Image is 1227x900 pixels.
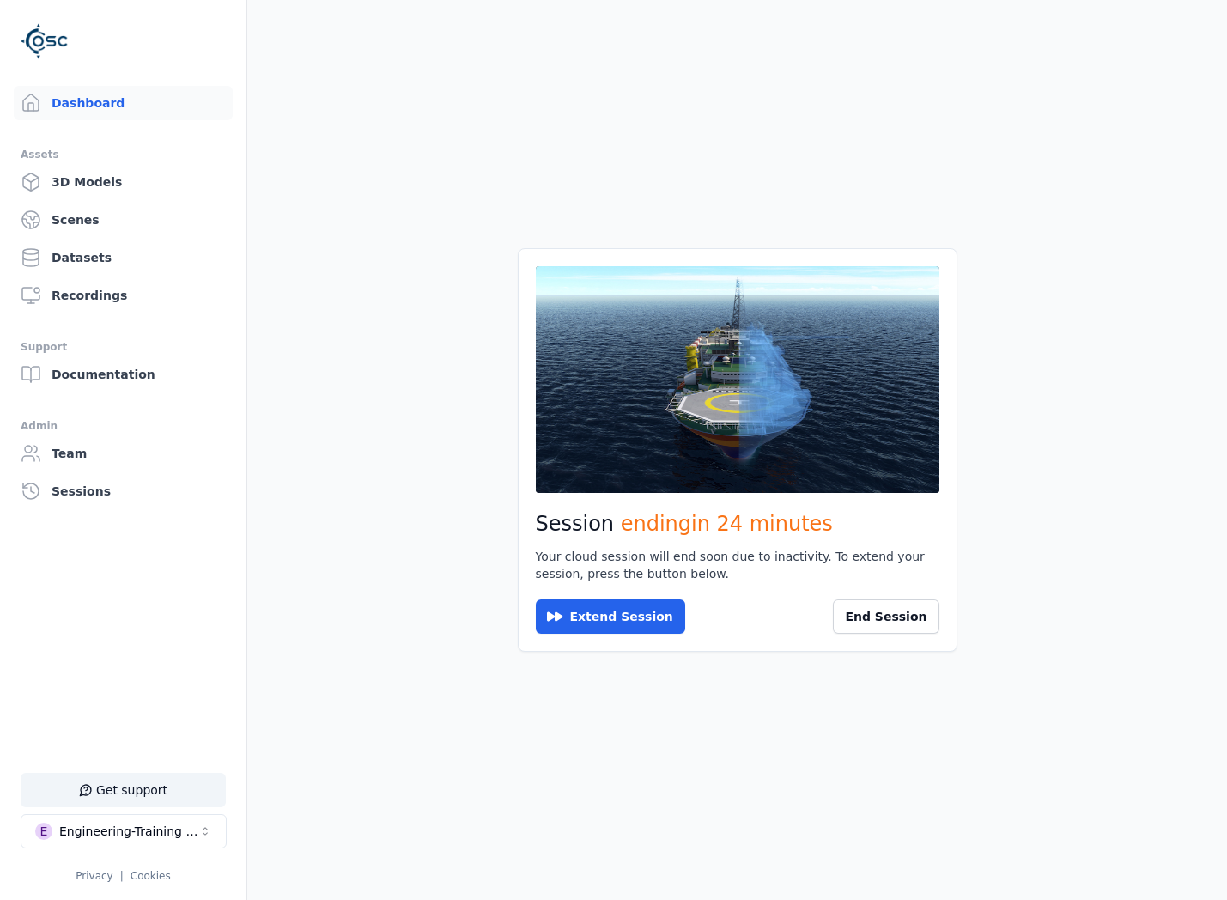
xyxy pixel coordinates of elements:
[21,144,226,165] div: Assets
[35,823,52,840] div: E
[536,548,939,582] div: Your cloud session will end soon due to inactivity. To extend your session, press the button below.
[14,436,233,471] a: Team
[621,512,833,536] span: ending in 24 minutes
[21,814,227,848] button: Select a workspace
[536,510,939,538] h2: Session
[14,474,233,508] a: Sessions
[536,599,685,634] button: Extend Session
[76,870,112,882] a: Privacy
[14,278,233,313] a: Recordings
[21,337,226,357] div: Support
[14,203,233,237] a: Scenes
[833,599,938,634] button: End Session
[21,773,226,807] button: Get support
[14,357,233,392] a: Documentation
[131,870,171,882] a: Cookies
[120,870,124,882] span: |
[14,86,233,120] a: Dashboard
[59,823,198,840] div: Engineering-Training (SSO Staging)
[14,165,233,199] a: 3D Models
[21,17,69,65] img: Logo
[21,416,226,436] div: Admin
[14,240,233,275] a: Datasets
